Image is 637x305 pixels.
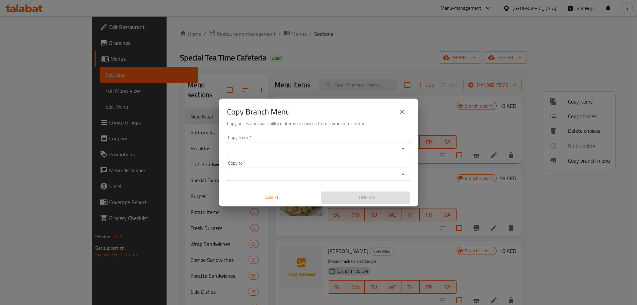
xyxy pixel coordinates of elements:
h2: Copy Branch Menu [227,107,290,117]
h6: Copy prices and availability of items or choices from a branch to another [227,120,410,127]
button: Open [398,144,408,153]
button: close [394,104,410,120]
button: Cancel [227,191,316,204]
span: Cancel [230,193,313,202]
button: Open [398,170,408,179]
